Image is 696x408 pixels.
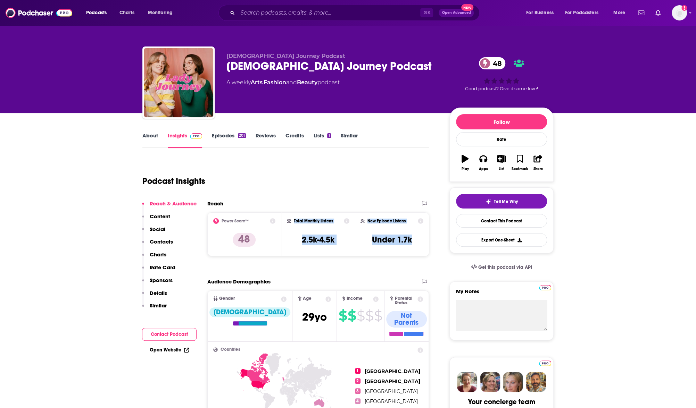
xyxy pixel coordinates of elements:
span: ⌘ K [420,8,433,17]
p: 48 [233,233,256,247]
div: Apps [479,167,488,171]
span: Age [303,296,312,301]
div: 48Good podcast? Give it some love! [449,53,554,96]
a: Reviews [256,132,276,148]
p: Reach & Audience [150,200,197,207]
p: Details [150,290,167,296]
span: More [613,8,625,18]
span: and [286,79,297,86]
h3: Under 1.7k [372,235,412,245]
button: tell me why sparkleTell Me Why [456,194,547,209]
span: For Podcasters [565,8,598,18]
a: Show notifications dropdown [653,7,663,19]
img: Podchaser Pro [539,360,551,366]
button: Show profile menu [672,5,687,20]
span: For Business [526,8,554,18]
div: Share [533,167,542,171]
img: Jon Profile [526,372,546,392]
a: Charts [115,7,139,18]
p: Content [150,213,170,220]
button: Rate Card [142,264,175,277]
span: Podcasts [86,8,107,18]
span: Good podcast? Give it some love! [465,86,538,91]
label: My Notes [456,288,547,300]
h2: Total Monthly Listens [294,219,333,223]
div: Play [462,167,469,171]
span: Tell Me Why [494,199,518,204]
div: 201 [238,133,246,138]
img: Podchaser Pro [539,285,551,290]
div: Search podcasts, credits, & more... [225,5,486,21]
button: Social [142,226,165,239]
h2: New Episode Listens [367,219,406,223]
span: Monitoring [148,8,173,18]
p: Charts [150,251,166,258]
img: User Profile [672,5,687,20]
button: Contacts [142,238,173,251]
span: [GEOGRAPHIC_DATA] [365,378,420,384]
a: About [142,132,158,148]
div: Bookmark [512,167,528,171]
span: Get this podcast via API [478,264,532,270]
span: Gender [219,296,235,301]
span: Income [347,296,363,301]
button: Content [142,213,170,226]
span: [GEOGRAPHIC_DATA] [365,368,420,374]
a: Pro website [539,359,551,366]
span: $ [357,310,365,321]
button: Open AdvancedNew [439,9,474,17]
h1: Podcast Insights [142,176,205,186]
span: [GEOGRAPHIC_DATA] [365,398,418,405]
span: Countries [221,347,240,352]
a: Similar [341,132,358,148]
img: Jules Profile [503,372,523,392]
button: Share [529,150,547,175]
p: Rate Card [150,264,175,271]
span: [GEOGRAPHIC_DATA] [365,388,418,394]
p: Similar [150,302,167,309]
h2: Audience Demographics [207,278,271,285]
a: Contact This Podcast [456,214,547,228]
p: Social [150,226,165,232]
a: Episodes201 [212,132,246,148]
button: open menu [143,7,182,18]
span: Parental Status [395,296,416,305]
span: 29 yo [302,310,327,324]
div: Your concierge team [468,398,535,406]
span: $ [339,310,347,321]
a: Fashion [264,79,286,86]
span: 48 [486,57,505,69]
svg: Add a profile image [681,5,687,11]
img: Podchaser - Follow, Share and Rate Podcasts [6,6,72,19]
span: $ [348,310,356,321]
button: Apps [474,150,492,175]
button: Similar [142,302,167,315]
button: Bookmark [511,150,529,175]
button: Follow [456,114,547,129]
button: List [492,150,511,175]
span: Charts [119,8,134,18]
a: Lists1 [313,132,331,148]
span: 3 [355,388,361,394]
button: open menu [521,7,562,18]
p: Sponsors [150,277,173,283]
div: A weekly podcast [226,78,340,87]
button: open menu [81,7,116,18]
a: Show notifications dropdown [635,7,647,19]
button: Details [142,290,167,303]
button: open menu [608,7,634,18]
img: Barbara Profile [480,372,500,392]
button: Charts [142,251,166,264]
button: Export One-Sheet [456,233,547,247]
span: [DEMOGRAPHIC_DATA] Journey Podcast [226,53,345,59]
img: Sydney Profile [457,372,477,392]
input: Search podcasts, credits, & more... [238,7,420,18]
img: tell me why sparkle [486,199,491,204]
span: $ [365,310,373,321]
span: , [263,79,264,86]
span: Logged in as jennevievef [672,5,687,20]
p: Contacts [150,238,173,245]
div: Rate [456,132,547,146]
a: Get this podcast via API [465,259,538,276]
button: Contact Podcast [142,328,197,341]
